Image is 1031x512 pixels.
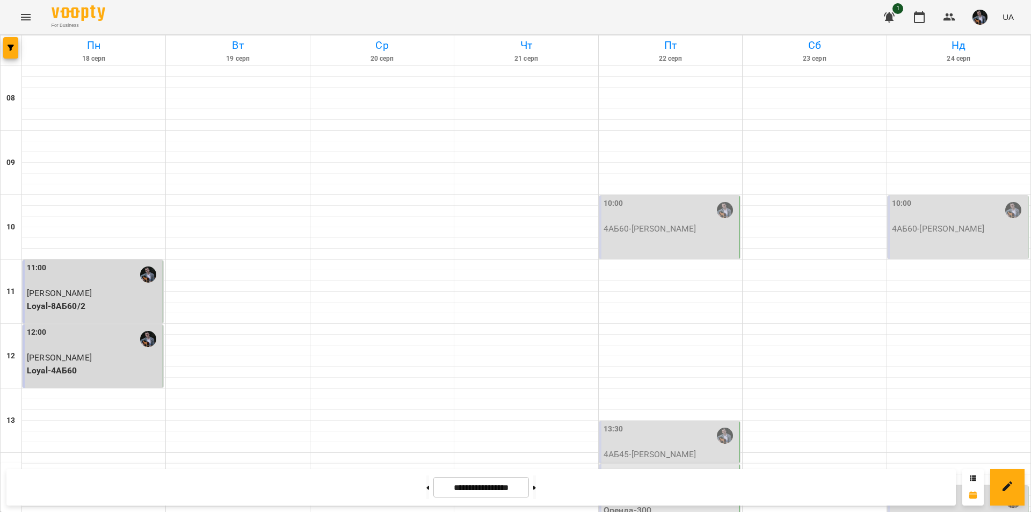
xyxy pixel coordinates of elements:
[972,10,988,25] img: d409717b2cc07cfe90b90e756120502c.jpg
[600,54,740,64] h6: 22 серп
[27,300,161,313] p: Loyal-8АБ60/2
[312,54,452,64] h6: 20 серп
[604,423,623,435] label: 13:30
[892,222,1026,235] p: 4АБ60 - [PERSON_NAME]
[604,448,737,461] p: 4АБ45 - [PERSON_NAME]
[27,364,161,377] p: Loyal-4АБ60
[140,266,156,283] img: Олексій КОЧЕТОВ
[889,37,1029,54] h6: Нд
[892,3,903,14] span: 1
[27,352,92,363] span: [PERSON_NAME]
[1003,11,1014,23] span: UA
[27,327,47,338] label: 12:00
[13,4,39,30] button: Menu
[6,92,15,104] h6: 08
[6,221,15,233] h6: 10
[1005,202,1021,218] img: Олексій КОЧЕТОВ
[52,5,105,21] img: Voopty Logo
[717,428,733,444] img: Олексій КОЧЕТОВ
[744,54,884,64] h6: 23 серп
[27,262,47,274] label: 11:00
[24,54,164,64] h6: 18 серп
[6,286,15,298] h6: 11
[6,157,15,169] h6: 09
[456,54,596,64] h6: 21 серп
[6,415,15,427] h6: 13
[24,37,164,54] h6: Пн
[168,37,308,54] h6: Вт
[52,22,105,29] span: For Business
[312,37,452,54] h6: Ср
[168,54,308,64] h6: 19 серп
[889,54,1029,64] h6: 24 серп
[744,37,884,54] h6: Сб
[6,350,15,362] h6: 12
[27,288,92,298] span: [PERSON_NAME]
[998,7,1018,27] button: UA
[892,198,912,210] label: 10:00
[717,202,733,218] img: Олексій КОЧЕТОВ
[600,37,740,54] h6: Пт
[140,331,156,347] img: Олексій КОЧЕТОВ
[456,37,596,54] h6: Чт
[604,222,737,235] p: 4АБ60 - [PERSON_NAME]
[604,198,623,210] label: 10:00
